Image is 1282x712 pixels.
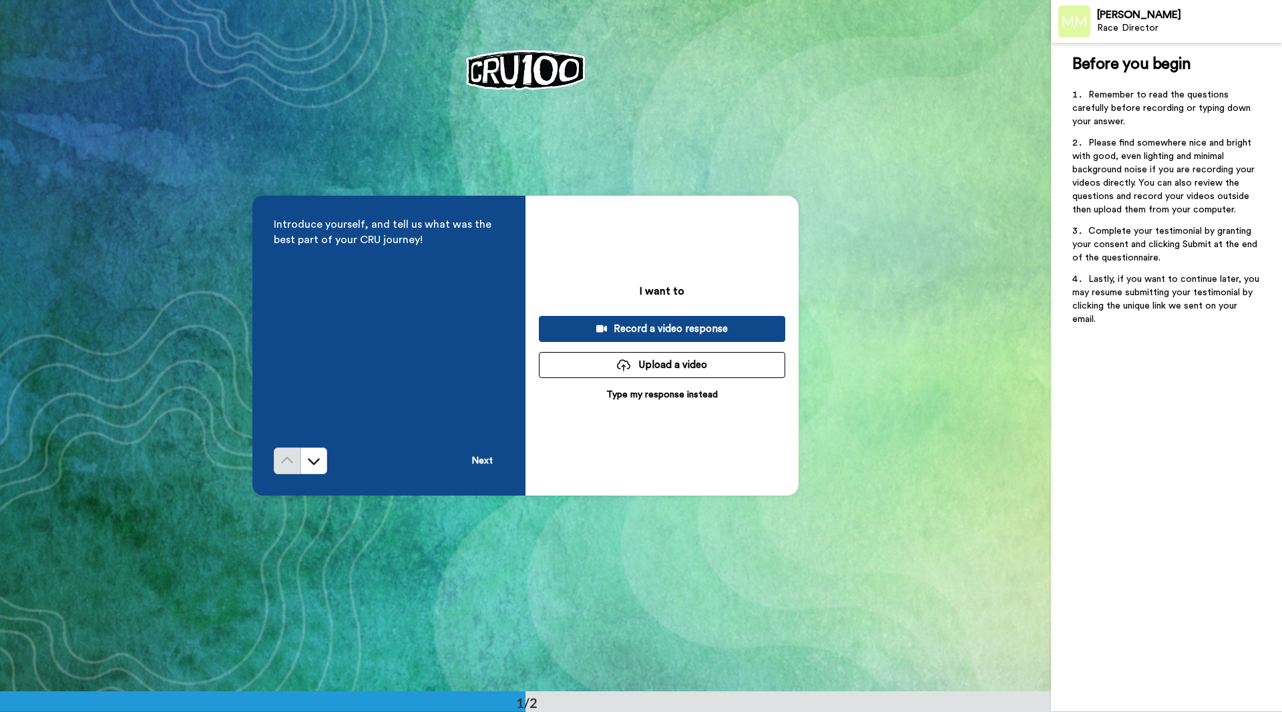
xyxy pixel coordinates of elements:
[1072,226,1260,262] span: Complete your testimonial by granting your consent and clicking Submit at the end of the question...
[1058,5,1090,37] img: Profile Image
[1072,90,1253,126] span: Remember to read the questions carefully before recording or typing down your answer.
[274,219,494,245] span: Introduce yourself, and tell us what was the best part of your CRU journey!
[606,388,718,401] p: Type my response instead
[539,352,785,378] button: Upload a video
[1072,56,1191,72] span: Before you begin
[550,322,775,336] div: Record a video response
[1072,138,1257,214] span: Please find somewhere nice and bright with good, even lighting and minimal background noise if yo...
[460,448,504,474] button: Next
[640,283,684,299] p: I want to
[1097,9,1281,21] div: [PERSON_NAME]
[1072,275,1262,324] span: Lastly, if you want to continue later, you may resume submitting your testimonial by clicking the...
[495,693,559,712] div: 1/2
[1097,23,1281,34] div: Race Director
[539,316,785,342] button: Record a video response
